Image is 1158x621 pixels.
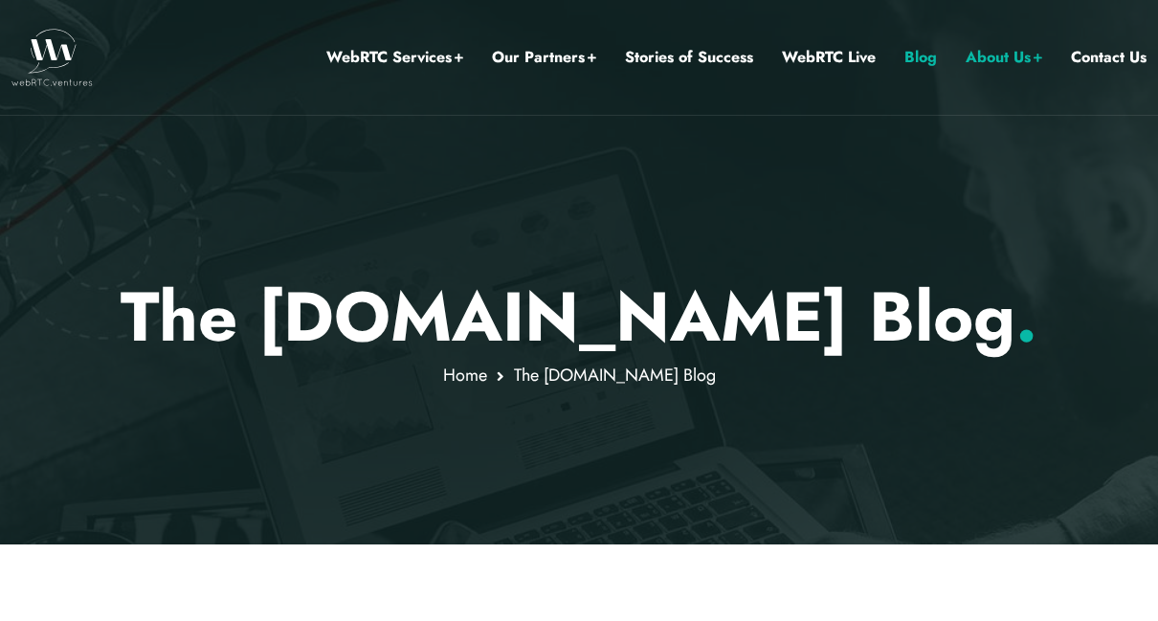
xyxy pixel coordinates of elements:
[514,363,716,388] span: The [DOMAIN_NAME] Blog
[625,45,753,70] a: Stories of Success
[782,45,876,70] a: WebRTC Live
[443,363,487,388] a: Home
[19,276,1140,358] p: The [DOMAIN_NAME] Blog
[492,45,596,70] a: Our Partners
[966,45,1042,70] a: About Us
[326,45,463,70] a: WebRTC Services
[1071,45,1147,70] a: Contact Us
[904,45,937,70] a: Blog
[1015,267,1037,366] span: .
[11,29,93,86] img: WebRTC.ventures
